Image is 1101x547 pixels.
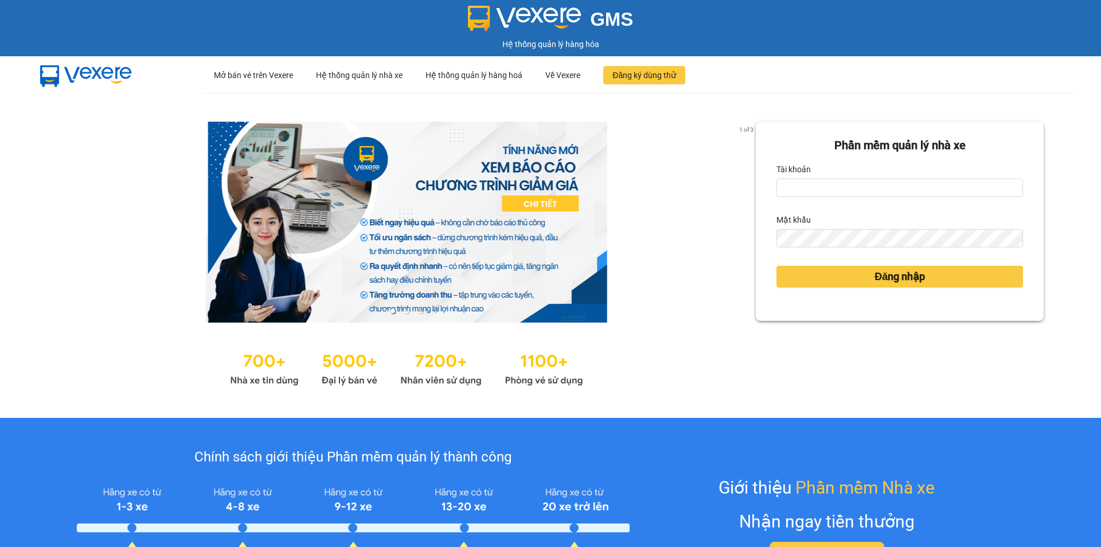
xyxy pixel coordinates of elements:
li: slide item 1 [391,309,395,313]
input: Mật khẩu [776,229,1023,247]
div: Hệ thống quản lý hàng hoá [425,57,522,94]
img: mbUUG5Q.png [29,56,143,94]
button: previous slide / item [57,122,73,323]
span: Phần mềm Nhà xe [795,474,935,501]
div: Mở bán vé trên Vexere [214,57,293,94]
img: logo 2 [468,6,581,31]
li: slide item 3 [418,309,423,313]
span: GMS [590,9,633,30]
a: GMS [468,17,634,26]
input: Tài khoản [776,179,1023,197]
label: Mật khẩu [776,211,811,229]
p: 1 of 3 [736,122,756,137]
li: slide item 2 [404,309,409,313]
label: Tài khoản [776,160,811,179]
button: Đăng ký dùng thử [603,66,685,84]
div: Phần mềm quản lý nhà xe [776,137,1023,154]
div: Hệ thống quản lý hàng hóa [3,38,1098,51]
button: next slide / item [740,122,756,323]
div: Về Vexere [545,57,580,94]
div: Chính sách giới thiệu Phần mềm quản lý thành công [77,447,629,468]
div: Giới thiệu [719,474,935,501]
span: Đăng ký dùng thử [612,69,676,82]
button: Đăng nhập [776,266,1023,288]
img: Statistics.png [230,346,583,389]
div: Hệ thống quản lý nhà xe [316,57,403,94]
span: Đăng nhập [874,269,925,285]
div: Nhận ngay tiền thưởng [739,508,915,535]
